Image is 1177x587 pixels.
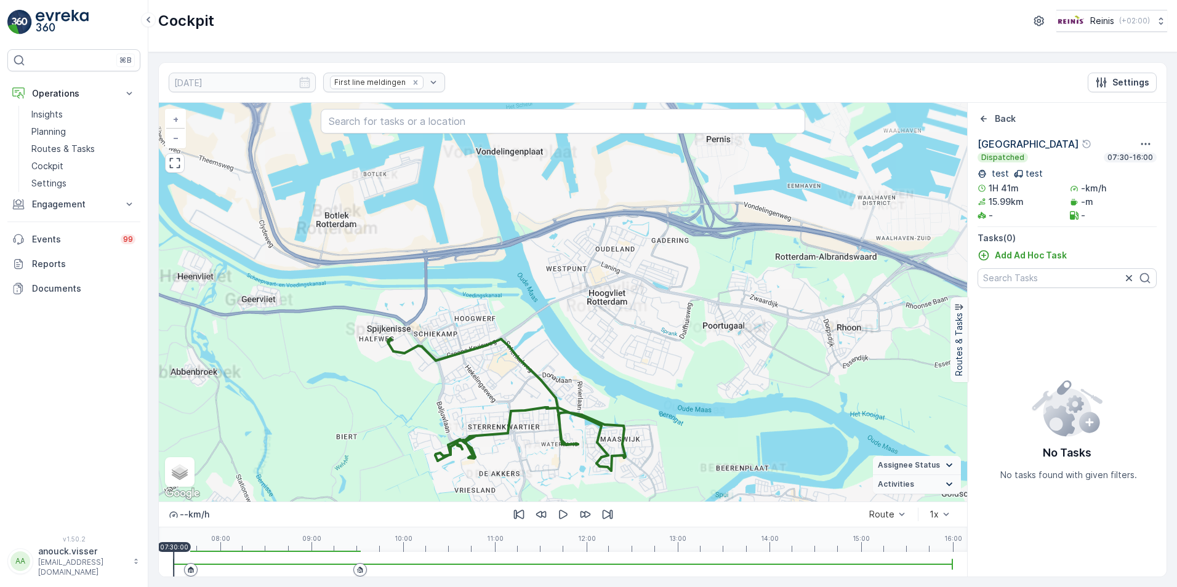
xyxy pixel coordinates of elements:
summary: Activities [873,475,961,494]
p: 11:00 [487,535,504,542]
p: Documents [32,282,135,295]
p: - [989,209,993,222]
p: test [1026,167,1043,180]
a: Documents [7,276,140,301]
button: AAanouck.visser[EMAIL_ADDRESS][DOMAIN_NAME] [7,545,140,577]
a: Open this area in Google Maps (opens a new window) [162,485,203,501]
button: Operations [7,81,140,106]
p: Dispatched [980,153,1026,162]
p: Engagement [32,198,116,210]
p: 15:00 [853,535,870,542]
p: -- km/h [180,508,209,521]
p: Add Ad Hoc Task [995,249,1067,262]
p: Routes & Tasks [31,143,95,155]
img: logo [7,10,32,34]
a: Reports [7,252,140,276]
p: Routes & Tasks [953,313,965,377]
p: ( +02:00 ) [1119,16,1150,26]
p: -km/h [1081,182,1106,194]
div: Help Tooltip Icon [1082,139,1091,149]
button: Engagement [7,192,140,217]
p: 15.99km [989,196,1024,208]
p: Operations [32,87,116,100]
span: + [173,114,179,124]
p: ⌘B [119,55,132,65]
img: logo_light-DOdMpM7g.png [36,10,89,34]
p: Reports [32,258,135,270]
span: Assignee Status [878,460,940,470]
a: Routes & Tasks [26,140,140,158]
p: anouck.visser [38,545,127,557]
p: 08:00 [211,535,230,542]
a: Zoom In [166,110,185,129]
p: 14:00 [761,535,779,542]
p: 07:30-16:00 [1106,153,1154,162]
div: Route [869,509,894,519]
p: Cockpit [31,160,63,172]
img: Google [162,485,203,501]
input: Search for tasks or a location [321,109,806,134]
p: No tasks found with given filters. [1000,469,1137,481]
p: Settings [1112,76,1149,89]
span: Activities [878,479,914,489]
p: 16:00 [944,535,962,542]
p: - [1081,209,1085,222]
p: Tasks ( 0 ) [978,232,1157,244]
p: Settings [31,177,66,190]
a: Planning [26,123,140,140]
p: Events [32,233,113,246]
p: Insights [31,108,63,121]
img: Reinis-Logo-Vrijstaand_Tekengebied-1-copy2_aBO4n7j.png [1056,14,1085,28]
input: dd/mm/yyyy [169,73,316,92]
p: No Tasks [1043,444,1091,461]
p: [EMAIL_ADDRESS][DOMAIN_NAME] [38,557,127,577]
p: -m [1081,196,1093,208]
span: − [173,132,179,143]
p: 10:00 [395,535,412,542]
p: Back [995,113,1016,125]
p: Reinis [1090,15,1114,27]
p: Cockpit [158,11,214,31]
a: Cockpit [26,158,140,175]
p: Planning [31,126,66,138]
img: config error [1031,378,1103,437]
a: Events99 [7,227,140,252]
a: Add Ad Hoc Task [978,249,1067,262]
a: Layers [166,458,193,485]
a: Settings [26,175,140,192]
span: v 1.50.2 [7,535,140,543]
summary: Assignee Status [873,456,961,475]
div: 1x [930,509,939,519]
button: Settings [1088,73,1157,92]
a: Back [978,113,1016,125]
a: Insights [26,106,140,123]
p: 1H 41m [989,182,1019,194]
p: 13:00 [669,535,686,542]
a: Zoom Out [166,129,185,147]
p: 12:00 [578,535,596,542]
div: AA [10,551,30,571]
button: Reinis(+02:00) [1056,10,1167,32]
p: 99 [123,234,133,244]
p: [GEOGRAPHIC_DATA] [978,137,1079,151]
p: 07:30:00 [160,543,188,551]
p: 09:00 [302,535,321,542]
p: test [989,167,1009,180]
input: Search Tasks [978,268,1157,288]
